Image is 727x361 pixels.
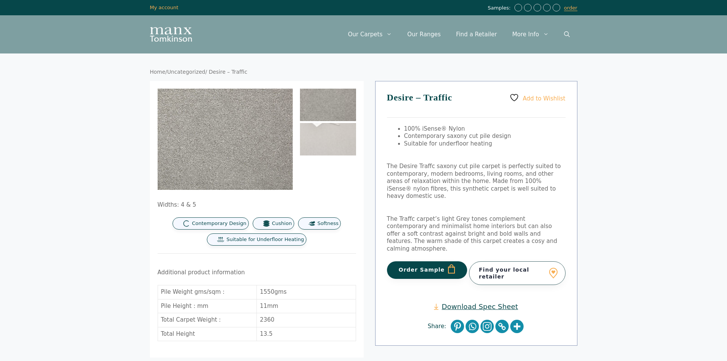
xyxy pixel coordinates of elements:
[150,27,192,42] img: Manx Tomkinson
[158,89,293,190] img: Desire Traffic
[404,133,511,139] span: Contemporary saxony cut pile design
[556,23,577,46] a: Open Search Bar
[340,23,400,46] a: Our Carpets
[404,140,492,147] span: Suitable for underfloor heating
[257,299,356,314] td: 11mm
[523,95,566,102] span: Add to Wishlist
[158,313,257,327] td: Total Carpet Weight :
[192,220,247,227] span: Contemporary Design
[495,320,509,333] a: Copy Link
[510,320,524,333] a: More
[158,299,257,314] td: Pile Height : mm
[150,69,166,75] a: Home
[564,5,577,11] a: order
[257,285,356,299] td: 1550gms
[387,163,561,199] span: The Desire Traffc saxony cut pile carpet is perfectly suited to contemporary, modern bedrooms, li...
[318,220,339,227] span: Softness
[226,236,304,243] span: Suitable for Underfloor Heating
[158,285,257,299] td: Pile Weight gms/sqm :
[505,23,556,46] a: More Info
[150,5,179,10] a: My account
[387,93,566,118] h1: Desire – Traffic
[158,269,356,277] p: Additional product information
[167,69,205,75] a: Uncategorized
[340,23,577,46] nav: Primary
[257,327,356,342] td: 13.5
[150,69,577,76] nav: Breadcrumb
[387,215,558,252] span: The Traffc carpet’s light Grey tones complement contemporary and minimalist home interiors but ca...
[387,261,467,279] button: Order Sample
[158,201,356,209] p: Widths: 4 & 5
[466,320,479,333] a: Whatsapp
[488,5,513,11] span: Samples:
[400,23,448,46] a: Our Ranges
[257,313,356,327] td: 2360
[272,220,292,227] span: Cushion
[404,125,465,132] span: 100% iSense® Nylon
[434,302,518,311] a: Download Spec Sheet
[469,261,566,285] a: Find your local retailer
[300,123,356,155] img: Desire - Traffic - Image 2
[451,320,464,333] a: Pinterest
[448,23,505,46] a: Find a Retailer
[158,327,257,342] td: Total Height
[480,320,494,333] a: Instagram
[509,93,565,102] a: Add to Wishlist
[300,89,356,121] img: Desire Traffic
[428,323,450,330] span: Share:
